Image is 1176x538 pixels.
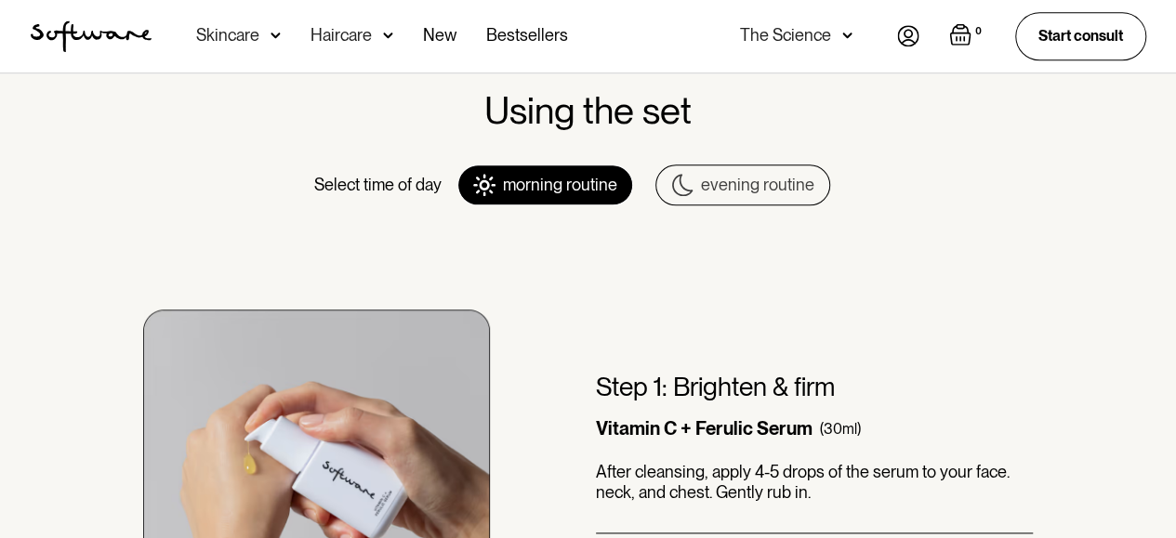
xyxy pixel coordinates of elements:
[820,420,861,438] div: (30ml)
[971,23,985,40] div: 0
[503,175,617,195] div: morning routine
[31,88,1146,133] h2: Using the set
[31,20,152,52] img: Software Logo
[31,20,152,52] a: home
[949,23,985,49] a: Open empty cart
[596,462,1034,502] p: After cleansing, apply 4-5 drops of the serum to your face. neck, and chest. Gently rub in.
[740,26,831,45] div: The Science
[311,26,372,45] div: Haircare
[842,26,852,45] img: arrow down
[596,372,835,403] h3: Step 1: Brighten & firm
[1015,12,1146,59] a: Start consult
[596,417,813,440] div: Vitamin C + Ferulic Serum
[196,26,259,45] div: Skincare
[383,26,393,45] img: arrow down
[271,26,281,45] img: arrow down
[701,175,814,195] div: evening routine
